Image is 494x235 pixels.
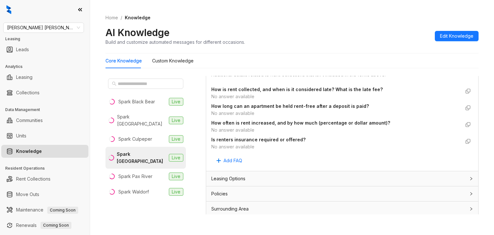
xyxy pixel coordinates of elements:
li: Renewals [1,219,88,232]
span: Coming Soon [47,207,78,214]
h2: AI Knowledge [105,26,169,39]
span: Leasing Options [211,175,245,182]
span: Live [169,173,183,180]
strong: How often is rent increased, and by how much (percentage or dollar amount)? [211,120,390,126]
span: collapsed [469,207,473,211]
span: Live [169,117,183,124]
div: Build and customize automated messages for different occasions. [105,39,245,45]
a: Leads [16,43,29,56]
div: Leasing Options [206,171,478,186]
span: collapsed [469,192,473,196]
a: Rent Collections [16,173,50,185]
span: Live [169,98,183,106]
div: Surrounding Area [206,202,478,216]
div: No answer available [211,143,460,150]
h3: Resident Operations [5,165,90,171]
span: Add FAQ [224,157,242,164]
a: Communities [16,114,43,127]
span: Edit Knowledge [440,33,473,40]
strong: How long can an apartment be held rent-free after a deposit is paid? [211,103,369,109]
span: Coming Soon [41,222,71,229]
li: Knowledge [1,145,88,158]
button: Add FAQ [211,155,247,166]
a: Leasing [16,71,32,84]
a: RenewalsComing Soon [16,219,71,232]
div: Spark Culpeper [118,136,152,143]
div: No answer available [211,93,460,100]
button: Edit Knowledge [435,31,479,41]
div: Spark Black Bear [118,98,155,105]
div: Spark Pax River [118,173,152,180]
strong: Is renters insurance required or offered? [211,137,306,142]
span: Gates Hudson [7,23,80,33]
div: No answer available [211,110,460,117]
li: Units [1,129,88,142]
span: Live [169,154,183,162]
li: / [121,14,122,21]
div: Custom Knowledge [152,57,194,64]
h3: Analytics [5,64,90,70]
span: Surrounding Area [211,205,249,212]
li: Move Outs [1,188,88,201]
span: Live [169,188,183,196]
span: search [112,81,116,86]
li: Maintenance [1,203,88,216]
a: Knowledge [16,145,42,158]
h3: Data Management [5,107,90,113]
a: Home [104,14,119,21]
span: Live [169,135,183,143]
strong: How is rent collected, and when is it considered late? What is the late fee? [211,87,383,92]
h3: Leasing [5,36,90,42]
div: Policies [206,186,478,201]
span: collapsed [469,177,473,181]
div: Core Knowledge [105,57,142,64]
li: Communities [1,114,88,127]
li: Leads [1,43,88,56]
li: Leasing [1,71,88,84]
a: Units [16,129,26,142]
a: Move Outs [16,188,39,201]
div: Spark [GEOGRAPHIC_DATA] [117,151,166,165]
div: Spark Waldorf [118,188,149,195]
li: Collections [1,86,88,99]
li: Rent Collections [1,173,88,185]
img: logo [6,5,11,14]
a: Collections [16,86,40,99]
div: No answer available [211,127,460,134]
span: Knowledge [125,15,151,20]
div: Spark [GEOGRAPHIC_DATA] [117,113,166,127]
span: Policies [211,190,228,197]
